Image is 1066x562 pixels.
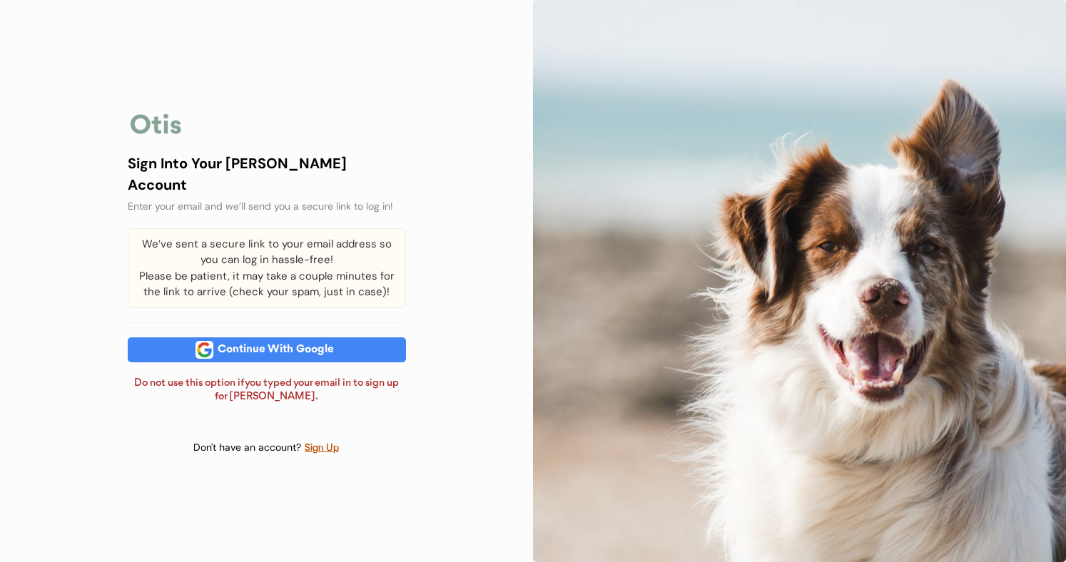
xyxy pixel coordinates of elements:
div: Continue With Google [213,344,338,355]
div: We’ve sent a secure link to your email address so you can log in hassle-free! Please be patient, ... [128,228,406,308]
div: Sign Into Your [PERSON_NAME] Account [128,153,406,195]
div: Don't have an account? [193,441,304,455]
div: Sign Up [304,440,340,456]
div: Do not use this option if you typed your email in to sign up for [PERSON_NAME]. [128,377,406,404]
div: Enter your email and we’ll send you a secure link to log in! [128,199,406,214]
